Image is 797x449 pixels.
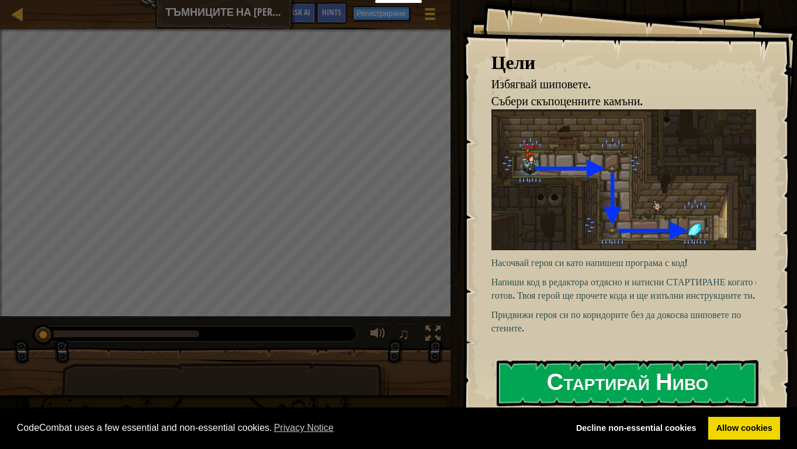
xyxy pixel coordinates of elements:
a: deny cookies [568,417,704,440]
button: Настрой звук [366,323,390,347]
span: CodeCombat uses a few essential and non-essential cookies. [17,419,559,437]
li: Събери скъпоценните камъни. [477,93,753,110]
span: ♫ [398,325,410,343]
p: Насочвай героя си като напишеш програма с код! [491,256,766,270]
a: learn more about cookies [272,419,336,437]
p: Придвижи героя си по коридорите без да докосва шиповете по стените. [491,308,766,335]
p: Напиши код в редактора отдясно и натисни СТАРТИРАНЕ когато си готов. Твоя герой ще прочете кода и... [491,275,766,302]
button: Show game menu [415,2,445,30]
a: allow cookies [708,417,780,440]
button: Toggle fullscreen [421,323,445,347]
button: Ask AI [285,2,316,24]
img: Тъмниците на Китгард [491,109,766,250]
button: Регистриране [353,6,410,20]
span: Hints [322,6,341,18]
span: Събери скъпоценните камъни. [491,93,643,109]
div: Цели [491,49,756,76]
button: ♫ [396,323,415,347]
li: Избягвай шиповете. [477,76,753,93]
span: Ask AI [290,6,310,18]
span: Избягвай шиповете. [491,76,591,92]
button: Стартирай Ниво [497,360,758,406]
